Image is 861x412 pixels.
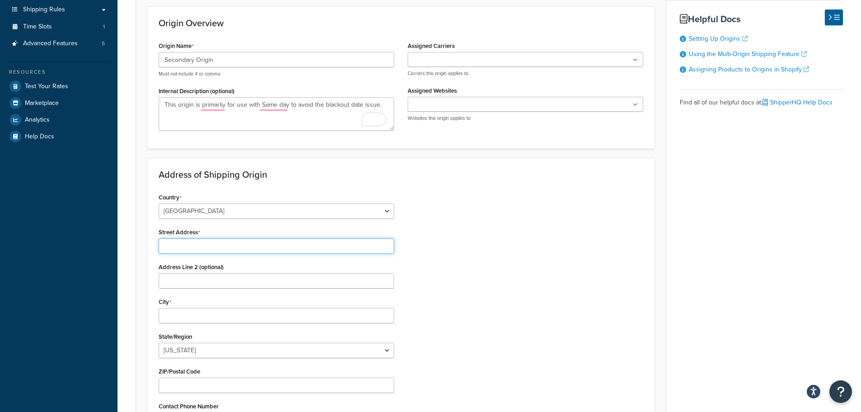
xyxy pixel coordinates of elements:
div: Find all of our helpful docs at: [680,89,843,109]
button: Open Resource Center [829,380,852,403]
label: ZIP/Postal Code [159,368,200,375]
button: Hide Help Docs [825,9,843,25]
span: Shipping Rules [23,6,65,14]
a: Advanced Features5 [7,35,111,52]
p: Carriers this origin applies to [408,70,643,77]
a: Assigning Products to Origins in Shopify [689,65,809,74]
a: Test Your Rates [7,78,111,95]
label: City [159,298,171,306]
a: Using the Multi-Origin Shipping Feature [689,49,807,59]
label: Country [159,194,182,201]
label: Contact Phone Number [159,403,219,410]
h3: Origin Overview [159,18,643,28]
a: Analytics [7,112,111,128]
a: Setting Up Origins [689,34,748,43]
p: Websites this origin applies to [408,115,643,122]
a: Time Slots1 [7,19,111,35]
h3: Address of Shipping Origin [159,170,643,180]
span: 5 [102,40,105,47]
a: Marketplace [7,95,111,111]
span: Advanced Features [23,40,78,47]
span: Time Slots [23,23,52,31]
label: Origin Name [159,43,194,50]
a: ShipperHQ Help Docs [762,98,833,107]
label: Assigned Carriers [408,43,455,49]
span: Analytics [25,116,50,124]
li: Time Slots [7,19,111,35]
label: Address Line 2 (optional) [159,264,224,270]
li: Advanced Features [7,35,111,52]
label: Assigned Websites [408,87,457,94]
span: Help Docs [25,133,54,141]
span: Test Your Rates [25,83,68,90]
a: Help Docs [7,128,111,145]
label: Street Address [159,229,200,236]
span: 1 [103,23,105,31]
span: Marketplace [25,99,59,107]
h3: Helpful Docs [680,14,843,24]
p: Must not include # or comma [159,71,394,77]
textarea: To enrich screen reader interactions, please activate Accessibility in Grammarly extension settings [159,97,394,131]
label: State/Region [159,333,192,340]
a: Shipping Rules [7,1,111,18]
div: Resources [7,68,111,76]
label: Internal Description (optional) [159,88,235,95]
